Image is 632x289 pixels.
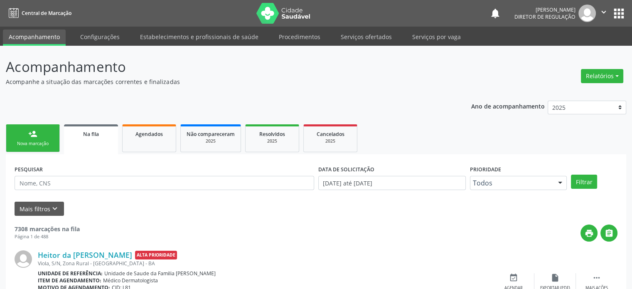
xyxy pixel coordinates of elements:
[592,273,601,282] i: 
[135,251,177,259] span: Alta Prioridade
[318,176,466,190] input: Selecione um intervalo
[596,5,612,22] button: 
[103,277,158,284] span: Médico Dermatologista
[551,273,560,282] i: insert_drive_file
[38,270,103,277] b: Unidade de referência:
[259,131,285,138] span: Resolvidos
[605,229,614,238] i: 
[6,6,71,20] a: Central de Marcação
[15,250,32,268] img: img
[15,163,43,176] label: PESQUISAR
[335,30,398,44] a: Serviços ofertados
[406,30,467,44] a: Serviços por vaga
[489,7,501,19] button: notifications
[514,13,575,20] span: Diretor de regulação
[83,131,99,138] span: Na fila
[15,225,80,233] strong: 7308 marcações na fila
[15,233,80,240] div: Página 1 de 488
[571,175,597,189] button: Filtrar
[134,30,264,44] a: Estabelecimentos e profissionais de saúde
[318,163,374,176] label: DATA DE SOLICITAÇÃO
[509,273,518,282] i: event_available
[38,250,132,259] a: Heitor da [PERSON_NAME]
[104,270,216,277] span: Unidade de Saude da Familia [PERSON_NAME]
[6,77,440,86] p: Acompanhe a situação das marcações correntes e finalizadas
[135,131,163,138] span: Agendados
[38,260,493,267] div: Viola, S/N, Zona Rural - [GEOGRAPHIC_DATA] - BA
[15,176,314,190] input: Nome, CNS
[310,138,351,144] div: 2025
[22,10,71,17] span: Central de Marcação
[470,163,501,176] label: Prioridade
[317,131,344,138] span: Cancelados
[473,179,550,187] span: Todos
[585,229,594,238] i: print
[514,6,575,13] div: [PERSON_NAME]
[28,129,37,138] div: person_add
[15,202,64,216] button: Mais filtroskeyboard_arrow_down
[50,204,59,213] i: keyboard_arrow_down
[580,225,598,242] button: print
[6,57,440,77] p: Acompanhamento
[187,138,235,144] div: 2025
[74,30,125,44] a: Configurações
[581,69,623,83] button: Relatórios
[251,138,293,144] div: 2025
[612,6,626,21] button: apps
[471,101,545,111] p: Ano de acompanhamento
[578,5,596,22] img: img
[599,7,608,17] i: 
[187,131,235,138] span: Não compareceram
[3,30,66,46] a: Acompanhamento
[273,30,326,44] a: Procedimentos
[38,277,101,284] b: Item de agendamento:
[12,141,54,147] div: Nova marcação
[600,225,617,242] button: 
